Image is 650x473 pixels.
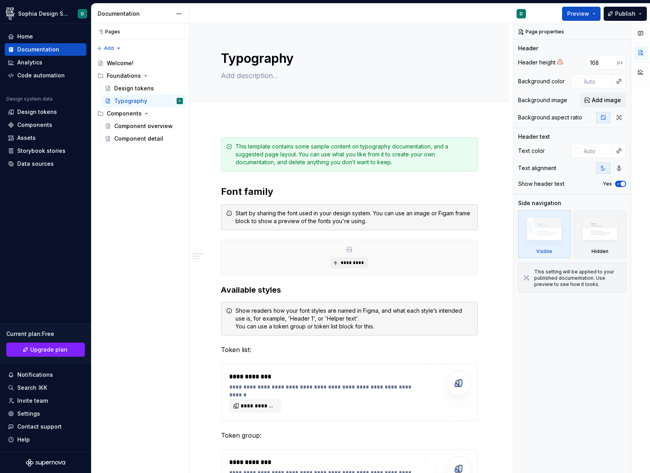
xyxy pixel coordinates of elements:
div: Background aspect ratio [518,114,582,121]
a: Invite team [5,394,86,407]
span: Upgrade plan [30,346,68,354]
a: Storybook stories [5,145,86,157]
p: Token list: [221,345,478,354]
div: Design tokens [17,108,57,116]
div: Assets [17,134,36,142]
a: TypographyD [102,95,186,107]
div: D [520,11,523,17]
div: This setting will be applied to your published documentation. Use preview to see how it looks. [534,269,621,288]
div: Components [107,110,142,117]
div: Header [518,44,538,52]
div: This template contains some sample content on typography documentation, and a suggested page layo... [236,143,473,166]
div: Help [17,436,30,444]
button: Help [5,433,86,446]
div: Contact support [17,423,62,431]
div: D [179,97,181,105]
div: Analytics [17,59,42,66]
div: Background image [518,96,567,104]
div: Page tree [94,57,186,145]
div: Component overview [114,122,173,130]
svg: Supernova Logo [26,459,65,467]
div: Start by sharing the font used in your design system. You can use an image or Figam frame block t... [236,209,473,225]
div: Documentation [17,46,59,53]
div: Header text [518,133,550,141]
div: Show readers how your font styles are named in Figma, and what each style’s intended use is, for ... [236,307,473,330]
button: Add image [581,93,626,107]
div: Text alignment [518,164,556,172]
button: [PERSON_NAME]Sophia Design SystemD [2,5,89,22]
a: Component detail [102,132,186,145]
a: Analytics [5,56,86,69]
div: Typography [114,97,147,105]
div: Data sources [17,160,54,168]
div: Visible [518,210,571,258]
textarea: Typography [219,49,476,68]
div: Invite team [17,397,48,405]
input: Auto [587,55,617,70]
div: Search ⌘K [17,384,47,392]
a: Components [5,119,86,131]
span: Add [104,45,114,51]
div: Design system data [6,96,53,102]
button: Notifications [5,368,86,381]
div: Header height [518,59,555,66]
div: Code automation [17,71,65,79]
button: Add [94,43,124,54]
div: Hidden [592,248,608,255]
div: Current plan : Free [6,330,85,338]
div: Background color [518,77,565,85]
div: Home [17,33,33,40]
div: Visible [536,248,552,255]
h2: Font family [221,185,478,198]
a: Settings [5,407,86,420]
button: Upgrade plan [6,343,85,357]
a: Code automation [5,69,86,82]
p: px [617,59,623,66]
div: Side navigation [518,199,561,207]
a: Component overview [102,120,186,132]
a: Data sources [5,158,86,170]
h3: Available styles [221,284,478,295]
div: Pages [94,29,120,35]
p: Token group: [221,431,478,440]
span: Preview [567,10,589,18]
input: Auto [581,74,612,88]
button: Contact support [5,420,86,433]
a: Welcome! [94,57,186,70]
div: Components [94,107,186,120]
div: Notifications [17,371,53,379]
div: Welcome! [107,59,133,67]
div: Hidden [574,210,626,258]
a: Design tokens [5,106,86,118]
div: Text color [518,147,545,155]
button: Search ⌘K [5,381,86,394]
div: D [81,11,84,17]
div: Show header text [518,180,564,188]
button: Publish [604,7,647,21]
div: Foundations [94,70,186,82]
div: Settings [17,410,40,418]
a: Design tokens [102,82,186,95]
div: [PERSON_NAME] [5,9,15,18]
a: Documentation [5,43,86,56]
div: Design tokens [114,84,154,92]
div: Components [17,121,52,129]
button: Preview [562,7,601,21]
span: Publish [615,10,635,18]
a: Home [5,30,86,43]
label: Yes [603,181,612,187]
div: Sophia Design System [18,10,68,18]
a: Assets [5,132,86,144]
div: Component detail [114,135,163,143]
div: Foundations [107,72,141,80]
div: Storybook stories [17,147,66,155]
span: Add image [592,96,621,104]
div: Documentation [98,10,172,18]
input: Auto [581,144,612,158]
